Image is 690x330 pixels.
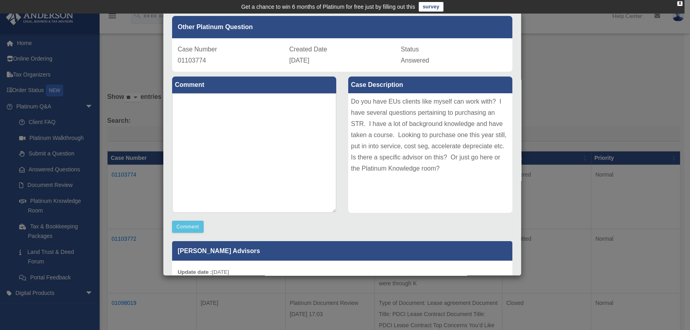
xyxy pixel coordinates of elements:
[172,241,512,261] p: [PERSON_NAME] Advisors
[401,57,429,64] span: Answered
[178,57,206,64] span: 01103774
[401,46,419,53] span: Status
[172,77,336,93] label: Comment
[241,2,415,12] div: Get a chance to win 6 months of Platinum for free just by filling out this
[178,269,229,275] small: [DATE]
[348,93,512,213] div: Do you have EUs clients like myself can work with? I have several questions pertaining to purchas...
[677,1,682,6] div: close
[172,221,204,233] button: Comment
[348,77,512,93] label: Case Description
[178,269,212,275] b: Update date :
[419,2,443,12] a: survey
[172,16,512,38] div: Other Platinum Question
[178,46,217,53] span: Case Number
[289,57,309,64] span: [DATE]
[289,46,327,53] span: Created Date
